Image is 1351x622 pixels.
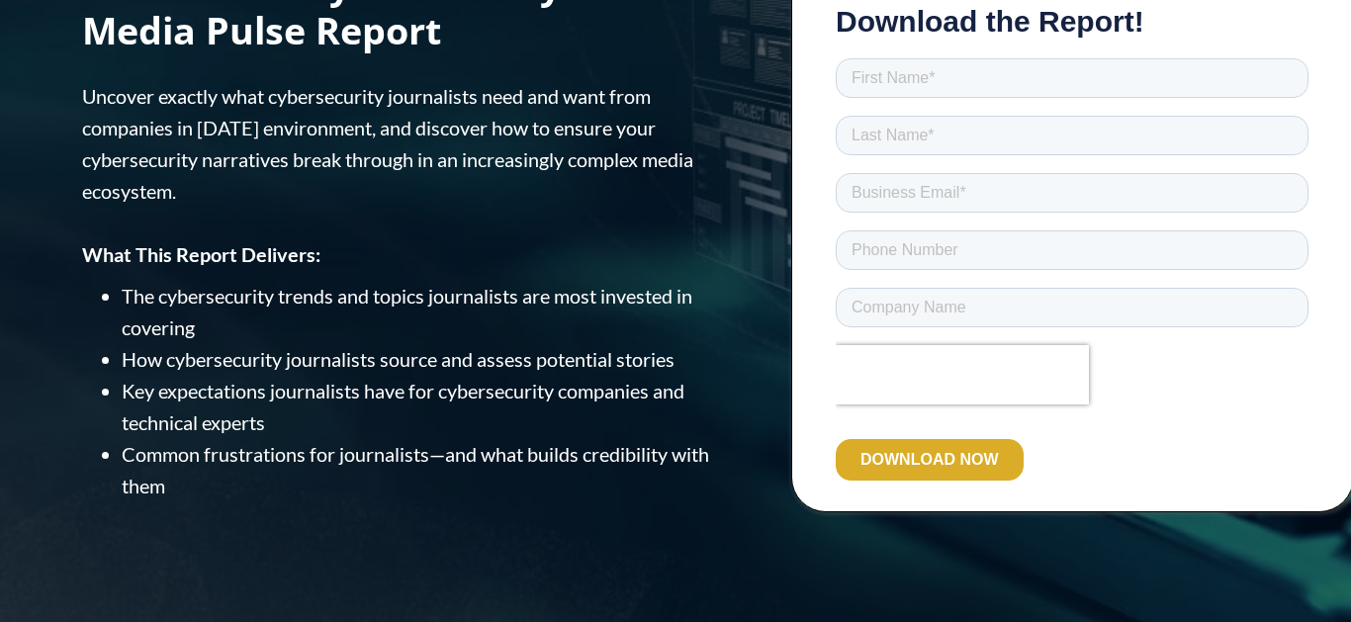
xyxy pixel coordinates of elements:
span: Key expectations journalists have for cybersecurity companies and technical experts [122,379,684,434]
span: Common frustrations for journalists—and what builds credibility with them [122,442,709,497]
span: Uncover exactly what cybersecurity journalists need and want from companies in [DATE] environment... [82,84,693,203]
span: How cybersecurity journalists source and assess potential stories [122,347,675,371]
span: The cybersecurity trends and topics journalists are most invested in covering [122,284,692,339]
strong: What This Report Delivers: [82,242,320,266]
iframe: Form 0 [836,5,1308,498]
